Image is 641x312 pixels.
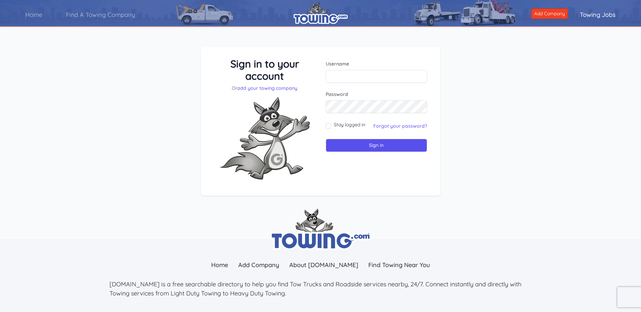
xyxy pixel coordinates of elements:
p: Or [214,85,316,92]
label: Stay logged in [334,121,365,128]
img: Fox-Excited.png [214,92,315,185]
label: Password [326,91,427,98]
a: Forgot your password? [373,123,427,129]
a: add your towing company [237,85,297,91]
a: Add Company [531,8,568,19]
a: Home [14,5,54,24]
label: Username [326,60,427,67]
a: Find Towing Near You [363,258,435,272]
a: Towing Jobs [568,5,627,24]
h3: Sign in to your account [214,58,316,82]
p: [DOMAIN_NAME] is a free searchable directory to help you find Tow Trucks and Roadside services ne... [109,280,532,298]
img: towing [270,209,371,250]
img: logo.png [294,2,348,24]
a: Find A Towing Company [54,5,147,24]
a: About [DOMAIN_NAME] [284,258,363,272]
a: Add Company [233,258,284,272]
input: Sign in [326,139,427,152]
a: Home [206,258,233,272]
